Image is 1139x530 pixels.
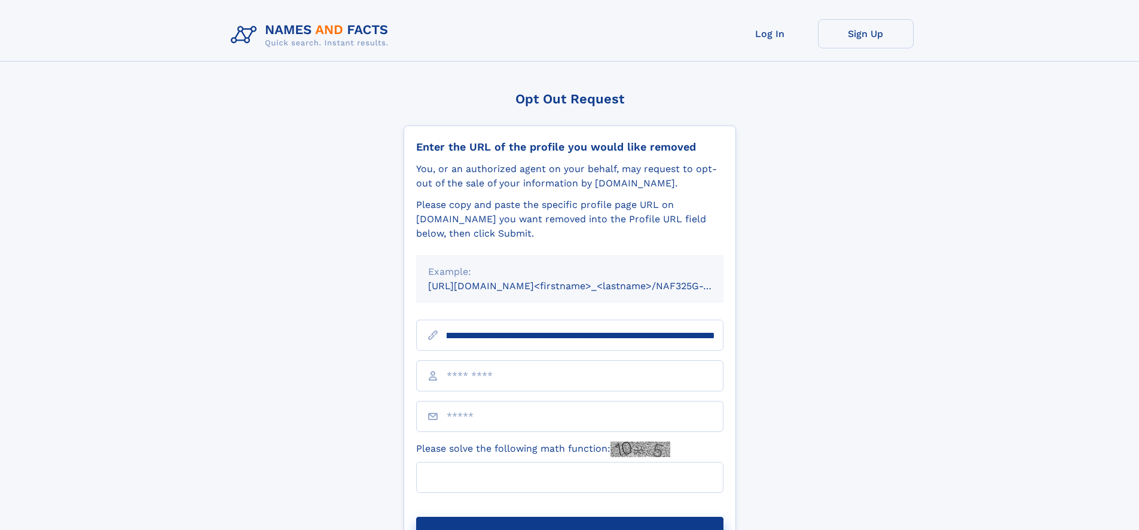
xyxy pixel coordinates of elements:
[404,91,736,106] div: Opt Out Request
[416,162,723,191] div: You, or an authorized agent on your behalf, may request to opt-out of the sale of your informatio...
[818,19,914,48] a: Sign Up
[428,280,746,292] small: [URL][DOMAIN_NAME]<firstname>_<lastname>/NAF325G-xxxxxxxx
[416,198,723,241] div: Please copy and paste the specific profile page URL on [DOMAIN_NAME] you want removed into the Pr...
[226,19,398,51] img: Logo Names and Facts
[416,442,670,457] label: Please solve the following math function:
[416,140,723,154] div: Enter the URL of the profile you would like removed
[722,19,818,48] a: Log In
[428,265,712,279] div: Example:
